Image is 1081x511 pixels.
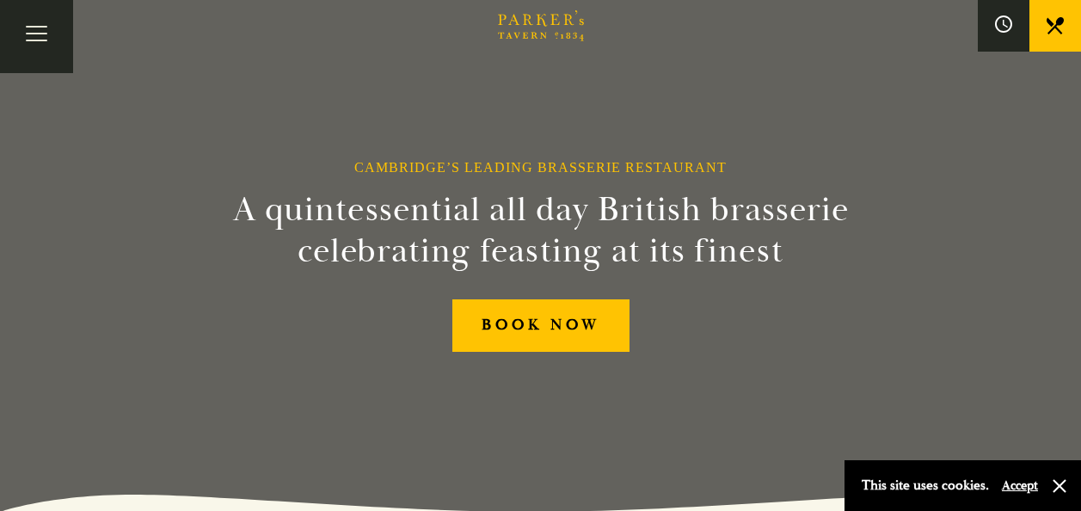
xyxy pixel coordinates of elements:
[452,299,630,352] a: BOOK NOW
[354,159,727,175] h1: Cambridge’s Leading Brasserie Restaurant
[862,473,989,498] p: This site uses cookies.
[149,189,933,272] h2: A quintessential all day British brasserie celebrating feasting at its finest
[1051,477,1068,495] button: Close and accept
[1002,477,1038,494] button: Accept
